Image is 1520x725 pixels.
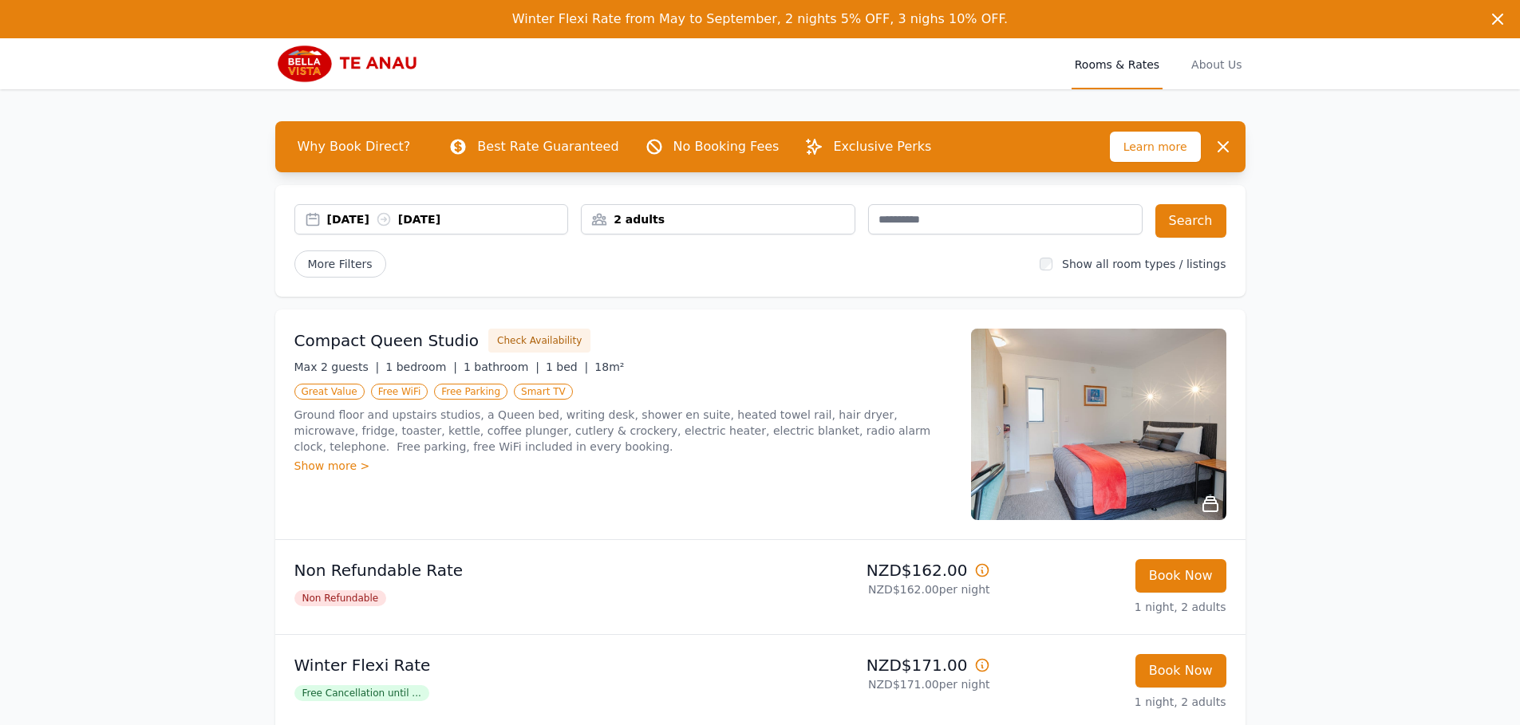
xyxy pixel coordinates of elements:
span: 18m² [594,361,624,373]
span: Learn more [1110,132,1201,162]
span: 1 bedroom | [385,361,457,373]
span: Free Cancellation until ... [294,685,429,701]
span: More Filters [294,250,386,278]
p: Best Rate Guaranteed [477,137,618,156]
button: Check Availability [488,329,590,353]
span: Max 2 guests | [294,361,380,373]
h3: Compact Queen Studio [294,329,480,352]
div: Show more > [294,458,952,474]
a: Rooms & Rates [1072,38,1163,89]
a: About Us [1188,38,1245,89]
div: 2 adults [582,211,855,227]
p: Exclusive Perks [833,137,931,156]
p: NZD$162.00 per night [767,581,990,597]
span: Smart TV [514,384,573,400]
button: Search [1155,204,1226,238]
p: 1 night, 2 adults [1003,694,1226,710]
span: Great Value [294,384,365,400]
span: Non Refundable [294,590,387,606]
span: 1 bathroom | [464,361,539,373]
div: [DATE] [DATE] [327,211,568,227]
p: Winter Flexi Rate [294,654,754,676]
span: Free Parking [434,384,507,400]
button: Book Now [1135,559,1226,593]
p: No Booking Fees [673,137,780,156]
span: Winter Flexi Rate from May to September, 2 nights 5% OFF, 3 nighs 10% OFF. [512,11,1008,26]
span: 1 bed | [546,361,588,373]
span: Why Book Direct? [285,131,424,163]
p: NZD$171.00 per night [767,676,990,692]
img: Bella Vista Te Anau [275,45,428,83]
label: Show all room types / listings [1062,258,1226,270]
p: NZD$171.00 [767,654,990,676]
p: Non Refundable Rate [294,559,754,581]
button: Book Now [1135,654,1226,688]
span: Free WiFi [371,384,428,400]
p: NZD$162.00 [767,559,990,581]
p: Ground floor and upstairs studios, a Queen bed, writing desk, shower en suite, heated towel rail,... [294,407,952,455]
p: 1 night, 2 adults [1003,599,1226,615]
